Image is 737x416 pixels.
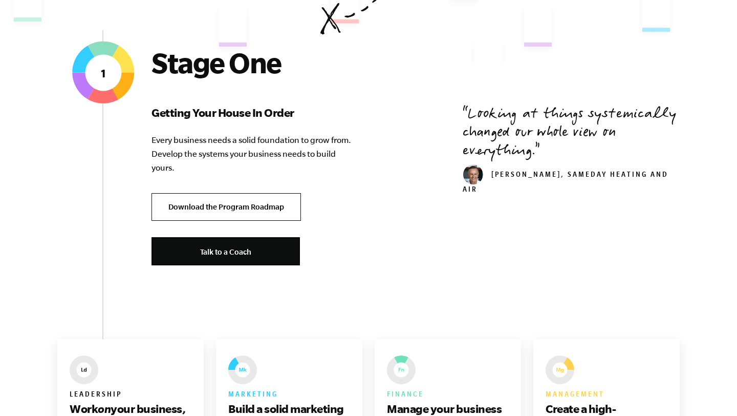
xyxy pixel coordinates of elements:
[228,388,350,401] h6: Marketing
[151,193,301,221] a: Download the Program Roadmap
[70,356,98,384] img: EMyth The Seven Essential Systems: Leadership
[151,46,356,79] h2: Stage One
[228,356,257,384] img: EMyth The Seven Essential Systems: Marketing
[387,356,416,384] img: EMyth The Seven Essential Systems: Finance
[151,237,300,265] a: Talk to a Coach
[151,105,356,121] h3: Getting Your House In Order
[387,388,509,401] h6: Finance
[70,388,191,401] h6: Leadership
[463,164,483,185] img: don_weaver_head_small
[463,172,668,195] cite: [PERSON_NAME], SameDay Heating and Air
[98,402,111,415] i: on
[200,247,251,256] span: Talk to a Coach
[463,106,680,161] p: Looking at things systemically changed our whole view on everything.
[546,388,667,401] h6: Management
[151,133,356,175] p: Every business needs a solid foundation to grow from. Develop the systems your business needs to ...
[546,356,574,384] img: EMyth The Seven Essential Systems: Management
[686,367,737,416] iframe: Chat Widget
